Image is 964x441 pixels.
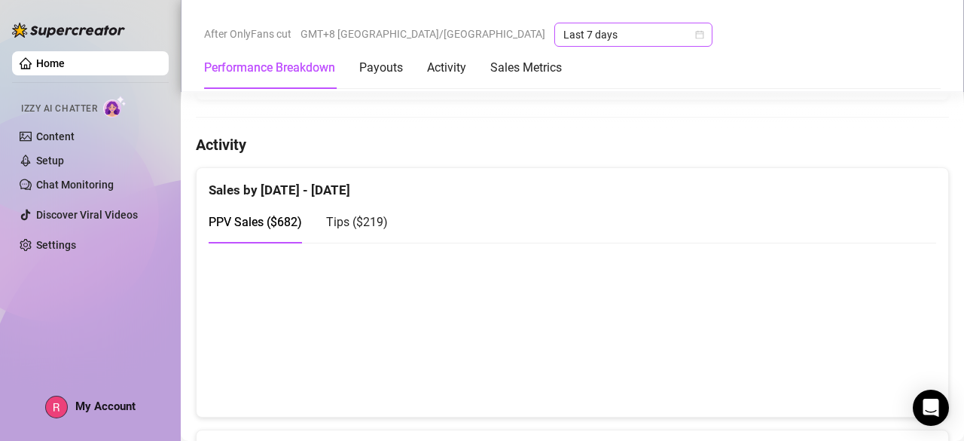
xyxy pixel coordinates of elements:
span: My Account [75,400,136,413]
span: Izzy AI Chatter [21,102,97,116]
span: PPV Sales ( $682 ) [209,215,302,229]
a: Discover Viral Videos [36,209,138,221]
a: Chat Monitoring [36,179,114,191]
div: Open Intercom Messenger [913,390,949,426]
a: Home [36,57,65,69]
a: Settings [36,239,76,251]
a: Content [36,130,75,142]
span: GMT+8 [GEOGRAPHIC_DATA]/[GEOGRAPHIC_DATA] [300,23,545,45]
span: After OnlyFans cut [204,23,291,45]
span: calendar [695,30,704,39]
img: AI Chatter [103,96,127,118]
div: Activity [427,59,466,77]
a: Setup [36,155,64,167]
span: Last 7 days [563,23,703,46]
div: Sales by [DATE] - [DATE] [209,168,936,201]
img: ACg8ocJJDaX18LvzcHrMjfAsoK20DcrzjlWLprCXssAoDT-qp_ze4Q=s96-c [46,397,67,418]
div: Performance Breakdown [204,59,335,77]
div: Payouts [359,59,403,77]
h4: Activity [196,134,949,155]
img: logo-BBDzfeDw.svg [12,23,125,38]
div: Sales Metrics [490,59,562,77]
span: Tips ( $219 ) [326,215,388,229]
